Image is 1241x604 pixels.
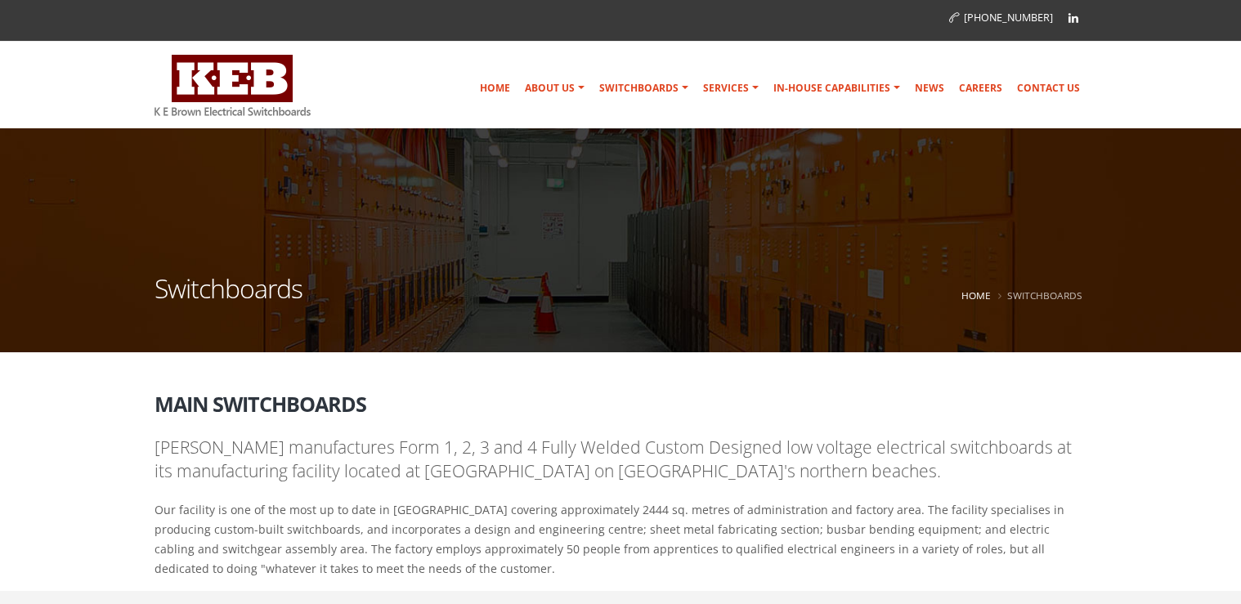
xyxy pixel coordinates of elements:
a: About Us [518,72,591,105]
a: Home [473,72,517,105]
h2: Main Switchboards [155,381,1086,415]
img: K E Brown Electrical Switchboards [155,55,311,116]
h1: Switchboards [155,275,302,322]
a: [PHONE_NUMBER] [949,11,1053,25]
a: Contact Us [1010,72,1086,105]
p: [PERSON_NAME] manufactures Form 1, 2, 3 and 4 Fully Welded Custom Designed low voltage electrical... [155,436,1086,484]
a: Home [961,289,991,302]
a: Careers [952,72,1009,105]
li: Switchboards [994,285,1082,306]
a: In-house Capabilities [767,72,907,105]
a: Linkedin [1061,6,1086,30]
a: News [908,72,951,105]
p: Our facility is one of the most up to date in [GEOGRAPHIC_DATA] covering approximately 2444 sq. m... [155,500,1086,579]
a: Switchboards [593,72,695,105]
a: Services [697,72,765,105]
